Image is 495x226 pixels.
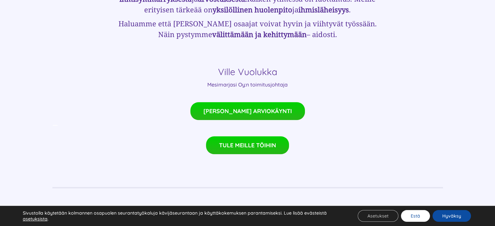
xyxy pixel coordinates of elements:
[117,81,378,88] p: Mesimarjasi Oy:n toimitusjohtaja
[117,66,378,77] h4: Ville Vuolukka
[190,102,305,120] a: [PERSON_NAME] ARVIOKÄYNTI
[433,210,471,222] button: Hyväksy
[117,18,378,40] h3: Haluamme että [PERSON_NAME] osaa­jat voivat hyvin ja viih­tyvät työssään. Näin pystymme – aidosti.
[23,216,48,222] button: asetuksista
[358,210,398,222] button: Asetukset
[23,210,341,222] p: Sivustolla käytetään kolmannen osapuolen seurantatyökaluja kävijäseurantaan ja käyttäkokemuksen p...
[401,210,430,222] button: Estä
[219,142,276,149] span: TULE MEILLE TÖIHIN
[212,29,306,39] strong: välit­tämään ja kehittymään
[203,108,292,114] span: [PERSON_NAME] ARVIOKÄYNTI
[206,136,289,154] a: TULE MEILLE TÖIHIN
[298,5,349,14] strong: ihmis­läheisyys
[52,120,443,130] p: —
[213,5,292,14] strong: yksilöllinen huolen­pito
